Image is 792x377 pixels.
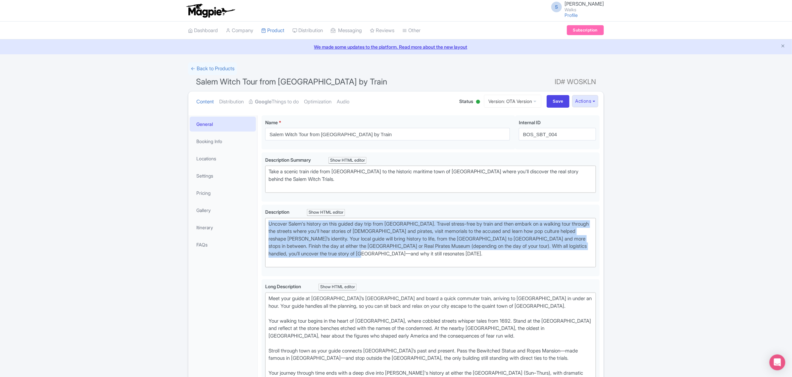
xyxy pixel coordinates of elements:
span: Description Summary [265,157,312,163]
span: Description [265,209,290,215]
small: Walks [565,8,604,12]
span: Status [460,98,473,105]
span: [PERSON_NAME] [565,1,604,7]
a: Booking Info [190,134,256,149]
span: Internal ID [519,120,541,125]
a: GoogleThings to do [249,91,299,112]
div: Take a scenic train ride from [GEOGRAPHIC_DATA] to the historic maritime town of [GEOGRAPHIC_DATA... [269,168,593,190]
a: Reviews [370,22,394,40]
a: General [190,117,256,132]
a: Gallery [190,203,256,218]
a: Distribution [219,91,244,112]
a: Distribution [292,22,323,40]
button: Close announcement [780,43,785,50]
a: Itinerary [190,220,256,235]
a: Version: OTA Version [484,95,541,108]
a: Optimization [304,91,331,112]
div: Uncover Salem's history on this guided day trip from [GEOGRAPHIC_DATA]. Travel stress-free by tra... [269,220,593,265]
a: ← Back to Products [188,62,237,75]
a: FAQs [190,237,256,252]
a: Product [261,22,284,40]
a: Messaging [331,22,362,40]
a: Content [196,91,214,112]
a: We made some updates to the platform. Read more about the new layout [4,43,788,50]
span: Name [265,120,278,125]
a: Pricing [190,186,256,200]
div: Show HTML editor [328,157,367,164]
span: ID# WOSKLN [555,75,596,88]
a: Locations [190,151,256,166]
div: Active [475,97,481,107]
img: logo-ab69f6fb50320c5b225c76a69d11143b.png [185,3,236,18]
span: Salem Witch Tour from [GEOGRAPHIC_DATA] by Train [196,77,387,86]
a: Settings [190,168,256,183]
input: Save [547,95,570,108]
a: Profile [565,12,578,18]
strong: Google [255,98,272,106]
div: Open Intercom Messenger [769,354,785,370]
a: Subscription [567,25,604,35]
span: S [551,2,562,12]
span: Long Description [265,284,302,289]
div: Show HTML editor [307,209,345,216]
a: Company [226,22,253,40]
a: Audio [337,91,349,112]
a: Other [402,22,421,40]
a: Dashboard [188,22,218,40]
button: Actions [572,95,598,107]
div: Show HTML editor [319,284,357,291]
a: S [PERSON_NAME] Walks [547,1,604,12]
